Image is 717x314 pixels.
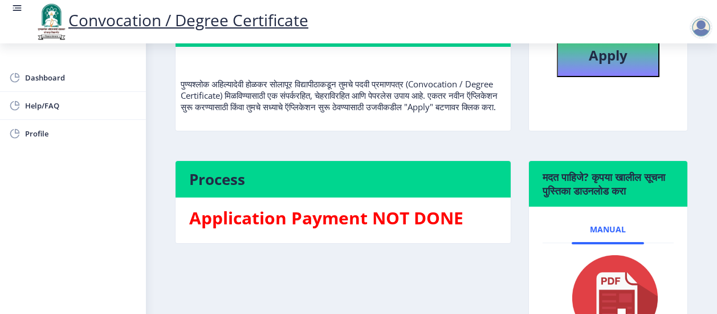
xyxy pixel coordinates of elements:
a: Convocation / Degree Certificate [34,9,308,31]
h3: Application Payment NOT DONE [189,207,497,230]
button: Apply [557,37,659,77]
a: Manual [572,216,644,243]
span: Manual [590,225,626,234]
span: Dashboard [25,71,137,84]
span: Profile [25,127,137,140]
p: पुण्यश्लोक अहिल्यादेवी होळकर सोलापूर विद्यापीठाकडून तुमचे पदवी प्रमाणपत्र (Convocation / Degree C... [181,55,506,112]
h6: मदत पाहिजे? कृपया खालील सूचना पुस्तिका डाउनलोड करा [543,170,674,198]
h4: Process [189,170,497,188]
span: Help/FAQ [25,99,137,112]
b: Apply [589,46,628,65]
img: logo [34,2,68,41]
